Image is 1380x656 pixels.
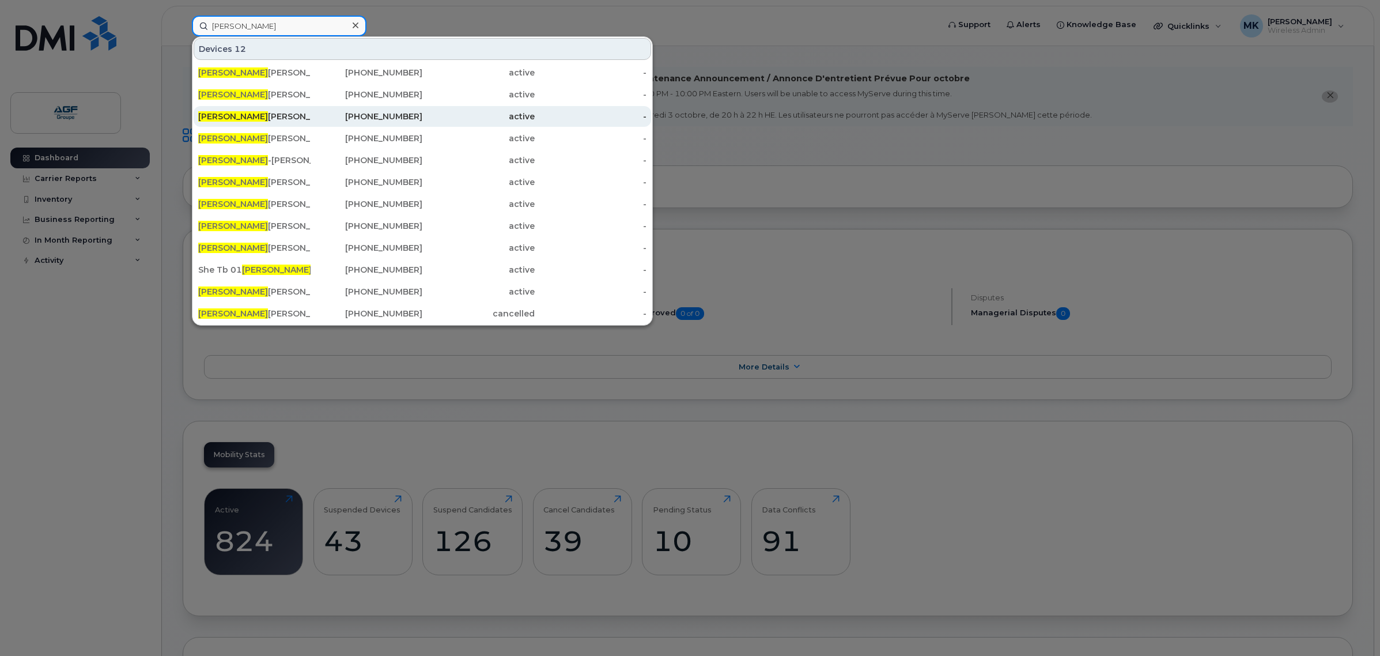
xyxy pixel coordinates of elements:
[194,194,651,214] a: [PERSON_NAME][PERSON_NAME][PHONE_NUMBER]active-
[311,264,423,276] div: [PHONE_NUMBER]
[198,67,311,78] div: [PERSON_NAME]
[311,133,423,144] div: [PHONE_NUMBER]
[235,43,246,55] span: 12
[194,84,651,105] a: [PERSON_NAME][PERSON_NAME][PHONE_NUMBER]active-
[422,242,535,254] div: active
[311,176,423,188] div: [PHONE_NUMBER]
[194,237,651,258] a: [PERSON_NAME][PERSON_NAME][PHONE_NUMBER]active-
[422,133,535,144] div: active
[198,133,268,144] span: [PERSON_NAME]
[535,89,647,100] div: -
[198,286,311,297] div: [PERSON_NAME]
[311,286,423,297] div: [PHONE_NUMBER]
[535,308,647,319] div: -
[311,242,423,254] div: [PHONE_NUMBER]
[198,177,268,187] span: [PERSON_NAME]
[535,264,647,276] div: -
[535,154,647,166] div: -
[422,154,535,166] div: active
[194,38,651,60] div: Devices
[242,265,312,275] span: [PERSON_NAME]
[422,264,535,276] div: active
[535,67,647,78] div: -
[311,154,423,166] div: [PHONE_NUMBER]
[311,89,423,100] div: [PHONE_NUMBER]
[535,198,647,210] div: -
[198,308,311,319] div: [PERSON_NAME] Sud Tb 05
[311,67,423,78] div: [PHONE_NUMBER]
[194,303,651,324] a: [PERSON_NAME][PERSON_NAME] Sud Tb 05[PHONE_NUMBER]cancelled-
[198,199,268,209] span: [PERSON_NAME]
[198,264,311,276] div: She Tb 01 [PERSON_NAME]
[311,308,423,319] div: [PHONE_NUMBER]
[422,67,535,78] div: active
[194,128,651,149] a: [PERSON_NAME][PERSON_NAME][PHONE_NUMBER]active-
[198,155,268,165] span: [PERSON_NAME]
[198,198,311,210] div: [PERSON_NAME]
[198,111,268,122] span: [PERSON_NAME]
[311,220,423,232] div: [PHONE_NUMBER]
[535,176,647,188] div: -
[198,67,268,78] span: [PERSON_NAME]
[535,111,647,122] div: -
[535,286,647,297] div: -
[422,111,535,122] div: active
[535,242,647,254] div: -
[198,286,268,297] span: [PERSON_NAME]
[198,176,311,188] div: [PERSON_NAME]
[194,216,651,236] a: [PERSON_NAME][PERSON_NAME][PHONE_NUMBER]active-
[535,220,647,232] div: -
[311,198,423,210] div: [PHONE_NUMBER]
[311,111,423,122] div: [PHONE_NUMBER]
[194,150,651,171] a: [PERSON_NAME]-[PERSON_NAME][PHONE_NUMBER]active-
[194,62,651,83] a: [PERSON_NAME][PERSON_NAME][PHONE_NUMBER]active-
[422,198,535,210] div: active
[422,89,535,100] div: active
[198,89,268,100] span: [PERSON_NAME]
[198,308,268,319] span: [PERSON_NAME]
[198,133,311,144] div: [PERSON_NAME]
[422,176,535,188] div: active
[198,111,311,122] div: [PERSON_NAME]
[198,89,311,100] div: [PERSON_NAME]
[198,220,311,232] div: [PERSON_NAME]
[422,286,535,297] div: active
[194,106,651,127] a: [PERSON_NAME][PERSON_NAME][PHONE_NUMBER]active-
[198,154,311,166] div: -[PERSON_NAME]
[198,221,268,231] span: [PERSON_NAME]
[422,308,535,319] div: cancelled
[198,243,268,253] span: [PERSON_NAME]
[535,133,647,144] div: -
[422,220,535,232] div: active
[194,259,651,280] a: She Tb 01[PERSON_NAME][PERSON_NAME][PHONE_NUMBER]active-
[194,172,651,193] a: [PERSON_NAME][PERSON_NAME][PHONE_NUMBER]active-
[1330,606,1371,647] iframe: Messenger Launcher
[198,242,311,254] div: [PERSON_NAME]
[194,281,651,302] a: [PERSON_NAME][PERSON_NAME][PHONE_NUMBER]active-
